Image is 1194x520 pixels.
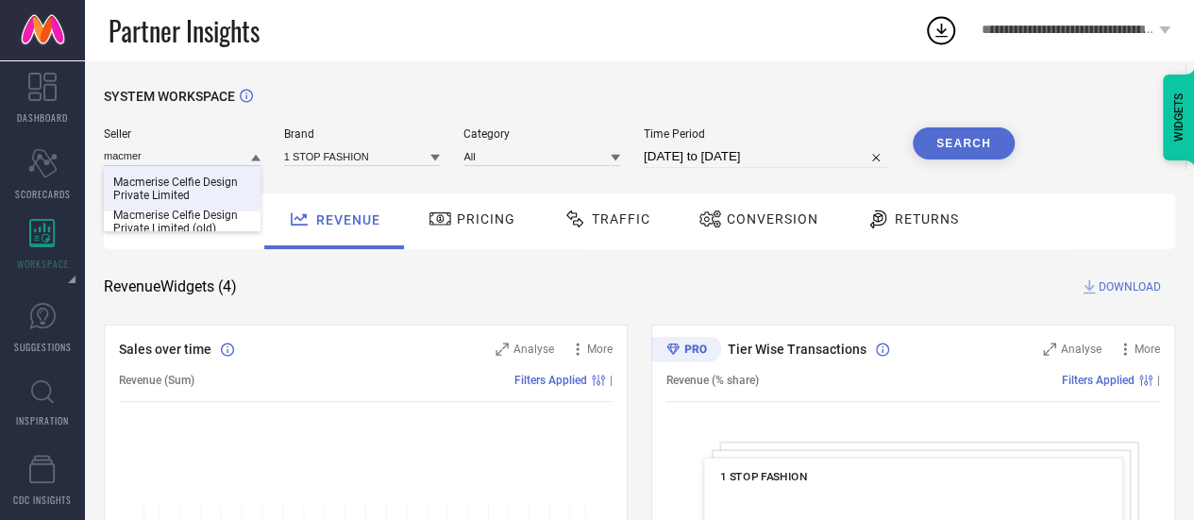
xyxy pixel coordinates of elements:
div: Open download list [924,13,958,47]
span: Analyse [1061,343,1102,356]
button: Search [913,127,1015,159]
span: Conversion [727,211,818,226]
span: Time Period [644,127,889,141]
span: 1 STOP FASHION [720,470,807,483]
span: Traffic [592,211,650,226]
span: Seller [104,127,261,141]
span: CDC INSIGHTS [13,493,72,507]
input: Select time period [644,145,889,168]
span: Macmerise Celfie Design Private Limited [113,176,251,202]
span: | [610,374,613,387]
span: | [1157,374,1160,387]
span: Pricing [457,211,515,226]
span: SYSTEM WORKSPACE [104,89,235,104]
span: DASHBOARD [17,110,68,125]
span: Analyse [513,343,554,356]
span: Sales over time [119,342,211,357]
span: More [587,343,613,356]
span: Revenue [316,212,380,227]
span: Category [463,127,620,141]
span: Macmerise Celfie Design Private Limited (old) [113,209,251,235]
svg: Zoom [496,343,509,356]
span: Partner Insights [109,11,260,50]
span: WORKSPACE [17,257,69,271]
div: Premium [651,337,721,365]
span: Brand [284,127,441,141]
span: SCORECARDS [15,187,71,201]
div: Macmerise Celfie Design Private Limited (old) [104,199,261,244]
span: Filters Applied [514,374,587,387]
span: Filters Applied [1062,374,1135,387]
svg: Zoom [1043,343,1056,356]
span: Returns [895,211,959,226]
span: Revenue (% share) [666,374,759,387]
span: INSPIRATION [16,413,69,428]
span: SUGGESTIONS [14,340,72,354]
span: More [1135,343,1160,356]
span: Tier Wise Transactions [728,342,866,357]
span: DOWNLOAD [1099,277,1161,296]
span: Revenue Widgets ( 4 ) [104,277,237,296]
div: Macmerise Celfie Design Private Limited [104,166,261,211]
span: Revenue (Sum) [119,374,194,387]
